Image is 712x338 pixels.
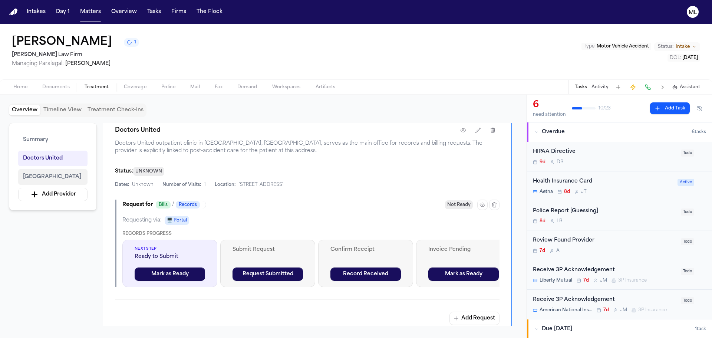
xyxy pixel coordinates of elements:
[122,232,172,236] span: Records Progress
[533,112,566,118] div: need attention
[599,105,611,111] span: 10 / 23
[85,84,109,90] span: Treatment
[527,201,712,231] div: Open task: Police Report [Guessing]
[681,209,694,216] span: Todo
[676,44,690,50] span: Intake
[172,201,174,209] span: /
[9,9,18,16] a: Home
[40,105,85,115] button: Timeline View
[124,84,146,90] span: Coverage
[618,278,647,283] span: 3P Insurance
[681,297,694,304] span: Todo
[77,5,104,19] button: Matters
[135,246,205,252] span: Next Step
[643,82,653,92] button: Make a Call
[540,248,545,254] span: 7d
[556,248,560,254] span: A
[591,84,609,90] button: Activity
[527,142,712,171] div: Open task: HIPAA Directive
[597,44,649,49] span: Motor Vehicle Accident
[428,246,499,253] span: Invoice Pending
[215,84,222,90] span: Fax
[542,325,572,333] span: Due [DATE]
[533,207,676,216] div: Police Report [Guessing]
[564,189,570,195] span: 8d
[581,43,651,50] button: Edit Type: Motor Vehicle Accident
[135,253,205,260] span: Ready to Submit
[133,167,164,176] span: UNKNOWN
[204,182,206,188] span: 1
[122,201,153,209] span: Request for
[540,159,545,165] span: 9d
[581,189,587,195] span: J T
[678,179,694,186] span: Active
[233,268,303,281] button: Request Submitted
[613,82,623,92] button: Add Task
[527,260,712,290] div: Open task: Receive 3P Acknowledgement
[156,201,171,209] span: Bills
[533,266,676,275] div: Receive 3P Acknowledgement
[527,290,712,319] div: Open task: Receive 3P Acknowledgement
[628,82,638,92] button: Create Immediate Task
[682,56,698,60] span: [DATE]
[53,5,73,19] button: Day 1
[428,268,499,281] button: Mark as Ready
[681,150,694,157] span: Todo
[533,148,676,156] div: HIPAA Directive
[9,105,40,115] button: Overview
[533,236,676,245] div: Review Found Provider
[695,326,706,332] span: 1 task
[12,36,112,49] h1: [PERSON_NAME]
[12,61,64,66] span: Managing Paralegal:
[190,84,200,90] span: Mail
[681,268,694,275] span: Todo
[12,50,139,59] h2: [PERSON_NAME] Law Firm
[540,189,553,195] span: Aetna
[620,307,627,313] span: J M
[540,218,545,224] span: 8d
[533,177,673,186] div: Health Insurance Card
[238,182,284,188] span: [STREET_ADDRESS]
[527,122,712,142] button: Overdue6tasks
[557,218,563,224] span: L B
[650,102,690,114] button: Add Task
[672,84,700,90] button: Assistant
[165,216,189,225] span: 🖥️ Portal
[693,102,706,114] button: Hide completed tasks (⌘⇧H)
[65,61,111,66] span: [PERSON_NAME]
[215,182,235,188] span: Location:
[18,151,88,166] button: Doctors United
[584,44,596,49] span: Type :
[162,182,201,188] span: Number of Visits:
[194,5,225,19] button: The Flock
[176,201,200,209] span: Records
[692,129,706,135] span: 6 task s
[557,159,564,165] span: D B
[667,54,700,62] button: Edit DOL: 2025-08-22
[115,140,500,155] span: Doctors United outpatient clinic in [GEOGRAPHIC_DATA], [GEOGRAPHIC_DATA], serves as the main offi...
[85,105,146,115] button: Treatment Check-ins
[680,84,700,90] span: Assistant
[13,84,27,90] span: Home
[115,126,161,135] h1: Doctors United
[9,9,18,16] img: Finch Logo
[330,268,401,281] button: Record Received
[527,171,712,201] div: Open task: Health Insurance Card
[168,5,189,19] button: Firms
[144,5,164,19] button: Tasks
[115,168,133,174] span: Status:
[24,5,49,19] button: Intakes
[670,56,681,60] span: DOL :
[122,217,162,224] span: Requesting via:
[654,42,700,51] button: Change status from Intake
[330,246,401,253] span: Confirm Receipt
[540,278,572,283] span: Liberty Mutual
[583,278,589,283] span: 7d
[115,182,129,188] span: Dates:
[108,5,140,19] a: Overview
